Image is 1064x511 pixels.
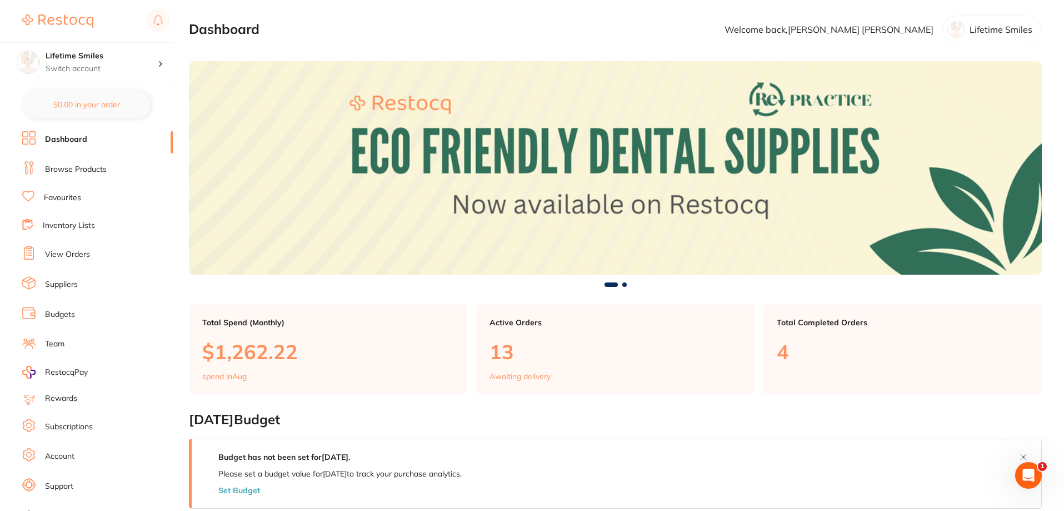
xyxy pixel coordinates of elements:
p: spend in Aug [202,372,247,381]
a: Rewards [45,393,77,404]
p: Switch account [46,63,158,75]
p: Welcome back, [PERSON_NAME] [PERSON_NAME] [725,24,933,34]
h4: Lifetime Smiles [46,51,158,62]
p: 4 [777,340,1028,363]
a: RestocqPay [22,366,88,379]
a: Subscriptions [45,421,93,433]
a: Favourites [44,192,81,204]
p: 13 [489,340,741,363]
a: Inventory Lists [43,220,95,231]
p: Awaiting delivery [489,372,551,381]
p: Please set a budget value for [DATE] to track your purchase analytics. [218,469,462,478]
h2: [DATE] Budget [189,412,1042,428]
a: Suppliers [45,279,78,290]
a: Account [45,451,74,462]
a: Total Spend (Monthly)$1,262.22spend inAug [189,305,467,395]
h2: Dashboard [189,22,259,37]
img: Dashboard [189,61,1042,275]
span: 1 [1038,462,1047,471]
p: Active Orders [489,318,741,327]
p: Lifetime Smiles [970,24,1032,34]
p: Total Completed Orders [777,318,1028,327]
span: RestocqPay [45,367,88,378]
img: RestocqPay [22,366,36,379]
a: Dashboard [45,134,87,145]
button: $0.00 in your order [22,91,151,118]
a: Restocq Logo [22,8,93,34]
img: Lifetime Smiles [17,51,39,73]
a: Total Completed Orders4 [763,305,1042,395]
a: Budgets [45,309,75,320]
a: Support [45,481,73,492]
iframe: Intercom live chat [1015,462,1042,489]
p: $1,262.22 [202,340,454,363]
img: Restocq Logo [22,14,93,28]
button: Set Budget [218,486,260,495]
a: Browse Products [45,164,107,175]
p: Total Spend (Monthly) [202,318,454,327]
a: Team [45,339,64,350]
a: View Orders [45,249,90,260]
strong: Budget has not been set for [DATE] . [218,452,350,462]
a: Active Orders13Awaiting delivery [476,305,755,395]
